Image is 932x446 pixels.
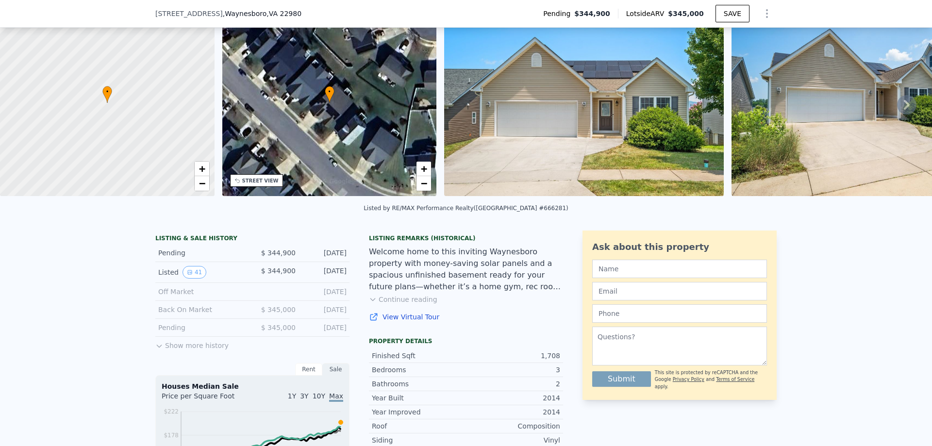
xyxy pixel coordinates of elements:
button: Show more history [155,337,229,350]
button: Submit [592,371,651,387]
div: Bedrooms [372,365,466,375]
div: STREET VIEW [242,177,279,184]
button: Continue reading [369,295,437,304]
input: Name [592,260,767,278]
div: Listed [158,266,245,279]
span: , Waynesboro [223,9,301,18]
input: Phone [592,304,767,323]
a: Terms of Service [716,377,754,382]
div: [DATE] [303,305,347,314]
div: 2 [466,379,560,389]
span: • [102,87,112,96]
div: Vinyl [466,435,560,445]
span: 1Y [288,392,296,400]
div: Year Improved [372,407,466,417]
div: Price per Square Foot [162,391,252,407]
div: Listed by RE/MAX Performance Realty ([GEOGRAPHIC_DATA] #666281) [364,205,568,212]
tspan: $178 [164,432,179,439]
div: Rent [295,363,322,376]
span: Pending [543,9,574,18]
a: Zoom in [416,162,431,176]
div: Year Built [372,393,466,403]
div: Property details [369,337,563,345]
button: Show Options [757,4,777,23]
span: + [199,163,205,175]
span: − [421,177,427,189]
div: This site is protected by reCAPTCHA and the Google and apply. [655,369,767,390]
span: , VA 22980 [266,10,301,17]
span: Lotside ARV [626,9,668,18]
div: Sale [322,363,349,376]
div: [DATE] [303,248,347,258]
a: Zoom out [195,176,209,191]
input: Email [592,282,767,300]
span: $344,900 [574,9,610,18]
span: − [199,177,205,189]
div: • [325,86,334,103]
div: 2014 [466,407,560,417]
div: Finished Sqft [372,351,466,361]
div: Pending [158,323,245,332]
span: • [325,87,334,96]
span: $ 345,000 [261,306,296,314]
span: 3Y [300,392,308,400]
div: Composition [466,421,560,431]
button: View historical data [183,266,206,279]
div: • [102,86,112,103]
span: $ 345,000 [261,324,296,331]
tspan: $222 [164,408,179,415]
a: View Virtual Tour [369,312,563,322]
div: Siding [372,435,466,445]
div: Houses Median Sale [162,381,343,391]
div: [DATE] [303,266,347,279]
div: Back On Market [158,305,245,314]
span: $ 344,900 [261,267,296,275]
a: Zoom in [195,162,209,176]
span: $345,000 [668,10,704,17]
div: Roof [372,421,466,431]
div: Ask about this property [592,240,767,254]
img: Sale: 166800527 Parcel: 103527926 [444,10,724,196]
div: LISTING & SALE HISTORY [155,234,349,244]
div: 1,708 [466,351,560,361]
span: + [421,163,427,175]
a: Zoom out [416,176,431,191]
div: [DATE] [303,323,347,332]
span: $ 344,900 [261,249,296,257]
span: Max [329,392,343,402]
span: 10Y [313,392,325,400]
div: [DATE] [303,287,347,297]
div: Listing Remarks (Historical) [369,234,563,242]
span: [STREET_ADDRESS] [155,9,223,18]
a: Privacy Policy [673,377,704,382]
div: Off Market [158,287,245,297]
div: Welcome home to this inviting Waynesboro property with money-saving solar panels and a spacious u... [369,246,563,293]
div: 2014 [466,393,560,403]
button: SAVE [716,5,749,22]
div: Pending [158,248,245,258]
div: 3 [466,365,560,375]
div: Bathrooms [372,379,466,389]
